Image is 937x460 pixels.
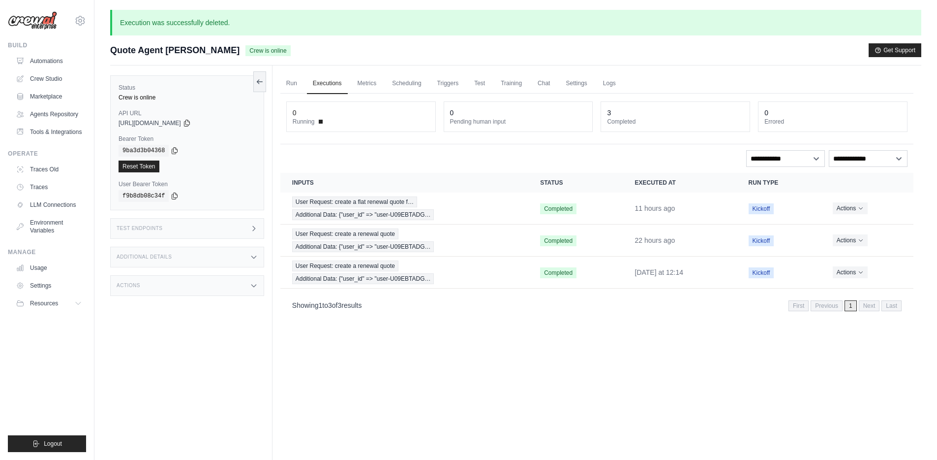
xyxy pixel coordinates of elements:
label: Status [119,84,256,92]
span: Kickoff [749,203,774,214]
div: Crew is online [119,94,256,101]
div: Operate [8,150,86,158]
h3: Actions [117,283,140,289]
p: Execution was successfully deleted. [110,10,921,35]
a: View execution details for User Request [292,197,516,220]
code: f9b8db08c34f [119,190,169,202]
h3: Additional Details [117,254,172,260]
label: User Bearer Token [119,180,256,188]
th: Run Type [737,173,821,193]
span: Crew is online [245,45,290,56]
a: Settings [12,278,86,294]
span: Quote Agent [PERSON_NAME] [110,43,240,57]
button: Resources [12,296,86,311]
a: Environment Variables [12,215,86,238]
button: Actions for execution [833,202,868,214]
div: 0 [293,108,297,118]
label: Bearer Token [119,135,256,143]
a: Training [495,73,528,94]
code: 9ba3d3b04368 [119,145,169,157]
nav: Pagination [280,293,913,318]
img: Logo [8,11,57,30]
a: Run [280,73,303,94]
span: 3 [337,301,341,309]
span: Additional Data: {"user_id" => "user-U09EBTADG… [292,209,434,220]
span: Kickoff [749,267,774,278]
span: User Request: create a renewal quote [292,261,398,271]
section: Crew executions table [280,173,913,318]
button: Get Support [869,43,921,57]
a: Metrics [352,73,383,94]
h3: Test Endpoints [117,226,163,231]
a: Logs [597,73,622,94]
a: Executions [307,73,348,94]
dt: Completed [607,118,744,126]
a: Scheduling [386,73,427,94]
span: Completed [540,235,576,246]
a: Chat [532,73,556,94]
a: LLM Connections [12,197,86,213]
div: Build [8,41,86,49]
span: Completed [540,203,576,214]
a: View execution details for User Request [292,229,516,252]
th: Executed at [623,173,737,193]
dt: Errored [764,118,901,126]
span: Last [881,300,902,311]
a: Tools & Integrations [12,124,86,140]
span: Previous [811,300,843,311]
nav: Pagination [788,300,902,311]
a: Reset Token [119,161,159,172]
div: 0 [450,108,454,118]
div: 3 [607,108,611,118]
span: 1 [845,300,857,311]
span: 3 [328,301,332,309]
a: Marketplace [12,89,86,104]
span: Additional Data: {"user_id" => "user-U09EBTADG… [292,273,434,284]
button: Actions for execution [833,234,868,246]
span: 1 [319,301,323,309]
a: Automations [12,53,86,69]
th: Inputs [280,173,528,193]
time: September 25, 2025 at 12:14 PDT [635,268,684,276]
button: Logout [8,435,86,452]
a: Traces Old [12,162,86,177]
span: Kickoff [749,235,774,246]
div: Manage [8,248,86,256]
p: Showing to of results [292,300,362,310]
a: Triggers [431,73,465,94]
time: September 26, 2025 at 01:50 PDT [635,204,675,212]
span: First [788,300,809,311]
a: Agents Repository [12,106,86,122]
dt: Pending human input [450,118,587,126]
label: API URL [119,109,256,117]
th: Status [528,173,623,193]
a: Usage [12,260,86,276]
a: Settings [560,73,593,94]
span: Running [293,118,315,126]
button: Actions for execution [833,266,868,278]
span: User Request: create a renewal quote [292,229,398,239]
time: September 25, 2025 at 14:14 PDT [635,236,675,244]
a: View execution details for User Request [292,261,516,284]
a: Crew Studio [12,71,86,87]
span: Completed [540,267,576,278]
span: Resources [30,299,58,307]
span: [URL][DOMAIN_NAME] [119,119,181,127]
span: Next [859,300,880,311]
div: 0 [764,108,768,118]
a: Traces [12,179,86,195]
span: Additional Data: {"user_id" => "user-U09EBTADG… [292,241,434,252]
span: Logout [44,440,62,448]
a: Test [468,73,491,94]
span: User Request: create a flat renewal quote f… [292,197,417,207]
